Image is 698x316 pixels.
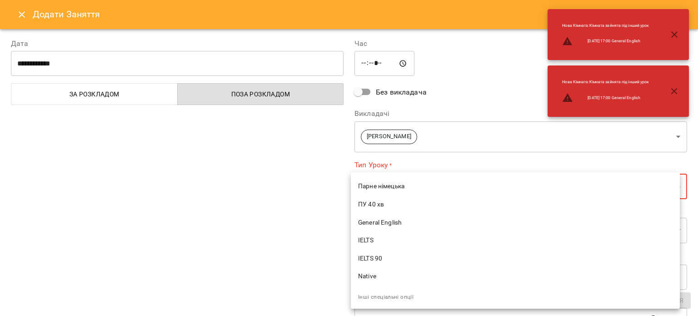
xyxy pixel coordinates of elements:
li: [DATE] 17:00 General English [555,32,656,50]
span: IELTS 90 [358,254,673,263]
li: Нова Кімната : Кімната зайнята під інший урок [555,19,656,32]
span: Парне німецька [358,182,673,191]
span: Native [358,272,673,281]
li: [DATE] 17:00 General English [555,89,656,107]
li: Нова Кімната : Кімната зайнята під інший урок [555,75,656,89]
span: ПУ 40 хв [358,200,673,209]
span: General English [358,218,673,227]
span: Інші спеціальні опції [358,294,414,300]
span: IELTS [358,236,673,245]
